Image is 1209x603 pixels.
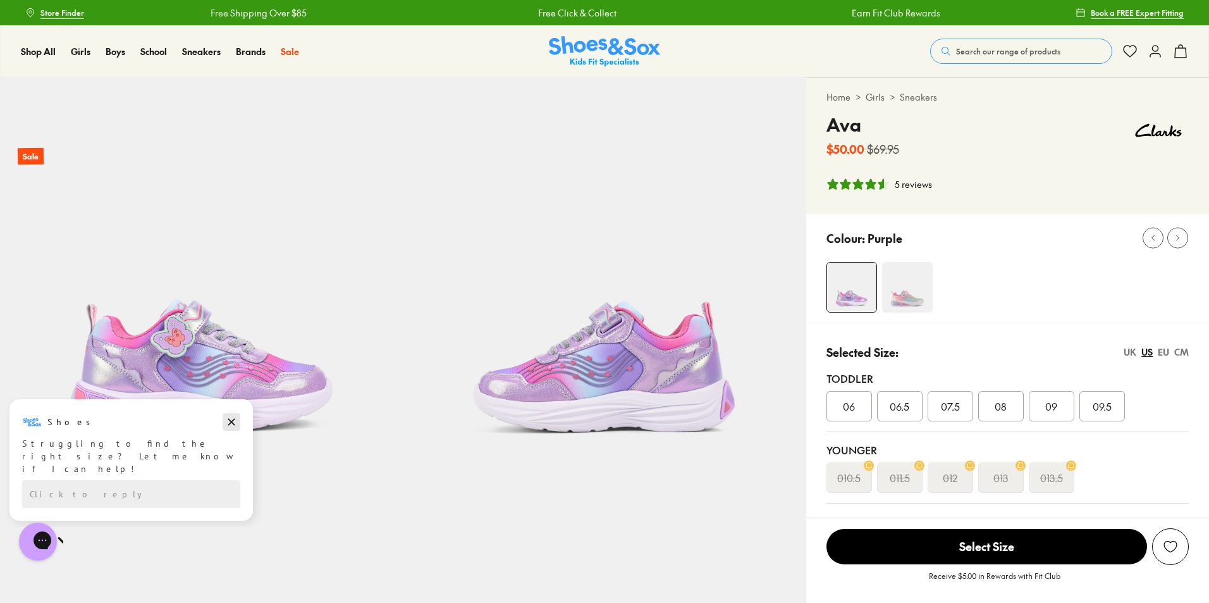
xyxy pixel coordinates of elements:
[900,90,937,104] a: Sneakers
[826,90,850,104] a: Home
[13,518,63,565] iframe: Gorgias live chat messenger
[85,6,181,20] a: Free Shipping Over $85
[868,230,902,247] p: Purple
[47,18,97,31] h3: Shoes
[826,344,899,361] p: Selected Size:
[895,178,932,191] div: 5 reviews
[140,45,167,58] a: School
[827,263,876,312] img: Ava Purple
[826,230,865,247] p: Colour:
[826,442,1189,457] div: Younger
[1158,345,1169,359] div: EU
[18,148,44,165] p: Sale
[867,140,899,158] s: $69.95
[22,83,240,111] div: Reply to the campaigns
[929,570,1060,593] p: Receive $5.00 in Rewards with Fit Club
[826,90,1189,104] div: > >
[826,111,899,138] h4: Ava
[1041,6,1137,20] a: Free Shipping Over $85
[9,15,253,78] div: Message from Shoes. Struggling to find the right size? Let me know if I can help!
[403,77,806,480] img: Ava Purple
[1091,7,1184,18] span: Book a FREE Expert Fitting
[1076,1,1184,24] a: Book a FREE Expert Fitting
[993,470,1008,485] s: 013
[1040,470,1063,485] s: 013.5
[826,140,864,158] b: $50.00
[930,39,1112,64] button: Search our range of products
[281,45,299,58] a: Sale
[995,399,1007,414] span: 08
[826,371,1189,386] div: Toddler
[843,399,855,414] span: 06
[890,470,910,485] s: 011.5
[25,1,84,24] a: Store Finder
[956,46,1060,57] span: Search our range of products
[882,262,933,313] img: Ava Rainbow
[412,6,491,20] a: Free Click & Collect
[826,528,1147,565] button: Select Size
[1124,345,1136,359] div: UK
[1045,399,1057,414] span: 09
[826,178,932,191] button: 4.6 stars, 5 ratings
[182,45,221,58] a: Sneakers
[236,45,266,58] a: Brands
[22,15,42,35] img: Shoes logo
[890,399,909,414] span: 06.5
[22,40,240,78] div: Struggling to find the right size? Let me know if I can help!
[549,36,660,67] img: SNS_Logo_Responsive.svg
[866,90,885,104] a: Girls
[1152,528,1189,565] button: Add to Wishlist
[1141,345,1153,359] div: US
[826,529,1147,564] span: Select Size
[1174,345,1189,359] div: CM
[837,470,861,485] s: 010.5
[106,45,125,58] a: Boys
[943,470,957,485] s: 012
[223,16,240,34] button: Dismiss campaign
[1093,399,1112,414] span: 09.5
[71,45,90,58] a: Girls
[21,45,56,58] a: Shop All
[9,2,253,123] div: Campaign message
[941,399,960,414] span: 07.5
[726,6,814,20] a: Earn Fit Club Rewards
[549,36,660,67] a: Shoes & Sox
[1128,111,1189,149] img: Vendor logo
[40,7,84,18] span: Store Finder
